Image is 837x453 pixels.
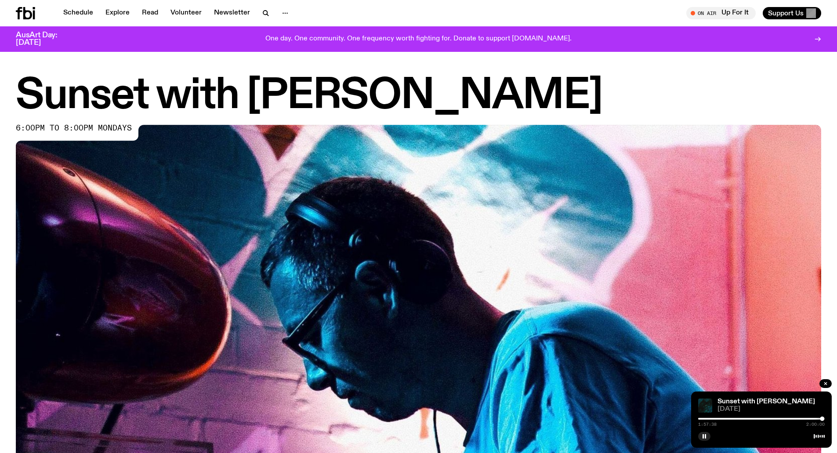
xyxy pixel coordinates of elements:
span: 2:00:00 [806,422,825,427]
a: Newsletter [209,7,255,19]
p: One day. One community. One frequency worth fighting for. Donate to support [DOMAIN_NAME]. [265,35,572,43]
span: 1:57:38 [698,422,717,427]
a: Volunteer [165,7,207,19]
button: On AirUp For It [686,7,756,19]
h1: Sunset with [PERSON_NAME] [16,76,821,116]
button: Support Us [763,7,821,19]
a: Schedule [58,7,98,19]
span: [DATE] [717,406,825,413]
span: Support Us [768,9,804,17]
a: Explore [100,7,135,19]
h3: AusArt Day: [DATE] [16,32,72,47]
span: 6:00pm to 8:00pm mondays [16,125,132,132]
a: Sunset with [PERSON_NAME] [717,398,815,405]
a: Read [137,7,163,19]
